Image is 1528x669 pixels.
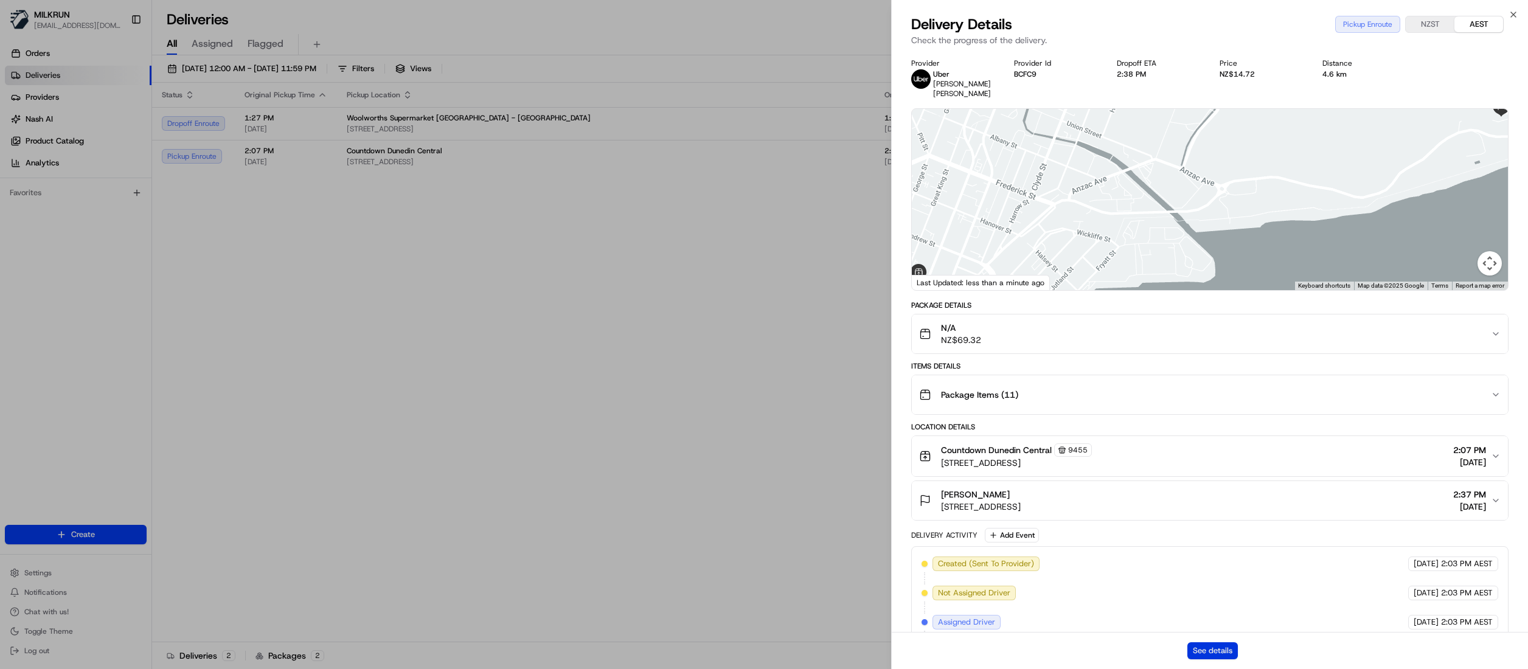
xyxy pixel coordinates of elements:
span: [STREET_ADDRESS] [941,501,1021,513]
img: Google [915,274,955,290]
div: Price [1220,58,1303,68]
span: Uber [933,69,950,79]
button: Map camera controls [1478,251,1502,276]
button: See details [1187,642,1238,659]
span: [DATE] [1414,558,1439,569]
button: N/ANZ$69.32 [912,314,1508,353]
a: Report a map error [1456,282,1504,289]
div: 4.6 km [1322,69,1406,79]
button: Keyboard shortcuts [1298,282,1350,290]
button: Package Items (11) [912,375,1508,414]
span: [DATE] [1453,501,1486,513]
span: N/A [941,322,981,334]
button: Add Event [985,528,1039,542]
div: Provider Id [1014,58,1097,68]
span: NZ$69.32 [941,334,981,346]
div: NZ$14.72 [1220,69,1303,79]
span: Map data ©2025 Google [1358,282,1424,289]
a: Terms (opens in new tab) [1431,282,1448,289]
span: [DATE] [1414,617,1439,628]
div: Dropoff ETA [1117,58,1200,68]
a: Open this area in Google Maps (opens a new window) [915,274,955,290]
span: Not Assigned Driver [938,588,1010,598]
span: 2:03 PM AEST [1441,588,1493,598]
span: [PERSON_NAME] [PERSON_NAME] [933,79,991,99]
div: Distance [1322,58,1406,68]
span: [STREET_ADDRESS] [941,457,1092,469]
p: Check the progress of the delivery. [911,34,1509,46]
button: BCFC9 [1014,69,1037,79]
img: uber-new-logo.jpeg [911,69,931,89]
span: Countdown Dunedin Central [941,444,1052,456]
button: [PERSON_NAME][STREET_ADDRESS]2:37 PM[DATE] [912,481,1508,520]
span: Delivery Details [911,15,1012,34]
span: 2:07 PM [1453,444,1486,456]
span: 2:03 PM AEST [1441,617,1493,628]
div: Last Updated: less than a minute ago [912,275,1050,290]
div: Provider [911,58,995,68]
div: 2:38 PM [1117,69,1200,79]
span: Package Items ( 11 ) [941,389,1018,401]
button: Countdown Dunedin Central9455[STREET_ADDRESS]2:07 PM[DATE] [912,436,1508,476]
button: NZST [1406,16,1454,32]
span: [DATE] [1414,588,1439,598]
span: Created (Sent To Provider) [938,558,1034,569]
span: 2:03 PM AEST [1441,558,1493,569]
div: Location Details [911,422,1509,432]
span: [PERSON_NAME] [941,488,1010,501]
span: Assigned Driver [938,617,995,628]
div: Delivery Activity [911,530,978,540]
div: Package Details [911,300,1509,310]
span: 2:37 PM [1453,488,1486,501]
span: [DATE] [1453,456,1486,468]
div: Items Details [911,361,1509,371]
button: AEST [1454,16,1503,32]
span: 9455 [1068,445,1088,455]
